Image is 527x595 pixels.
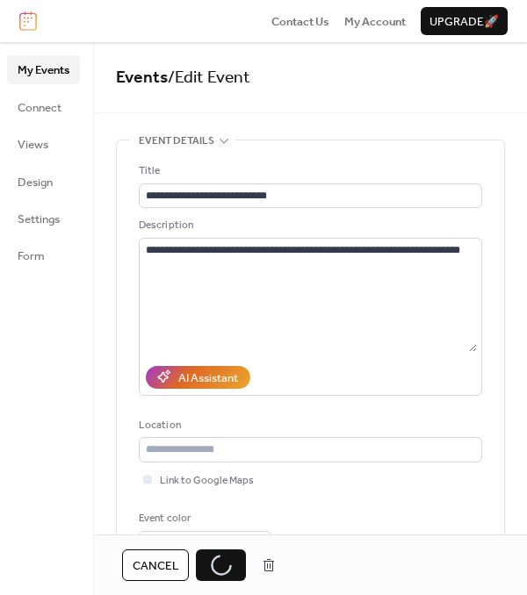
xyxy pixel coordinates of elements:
a: Contact Us [271,12,329,30]
span: Cancel [133,557,178,575]
a: Connect [7,93,80,121]
button: Upgrade🚀 [421,7,508,35]
div: Event color [139,510,268,527]
a: Design [7,168,80,196]
a: Settings [7,204,80,233]
a: My Account [344,12,406,30]
div: Title [139,162,479,180]
a: Events [116,61,168,94]
a: My Events [7,55,80,83]
button: AI Assistant [146,366,250,389]
span: Settings [18,211,60,228]
div: AI Assistant [178,369,238,387]
button: Cancel [122,549,189,581]
span: / Edit Event [168,61,250,94]
a: Views [7,130,80,158]
span: My Events [18,61,69,79]
span: Upgrade 🚀 [430,13,499,31]
span: Connect [18,99,61,117]
div: Description [139,217,479,234]
span: Event details [139,133,214,150]
span: Views [18,136,48,154]
div: Location [139,417,479,434]
span: Link to Google Maps [160,472,254,490]
span: My Account [344,13,406,31]
span: Contact Us [271,13,329,31]
img: logo [19,11,37,31]
span: Form [18,247,45,265]
a: Form [7,241,80,269]
span: Design [18,174,53,191]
